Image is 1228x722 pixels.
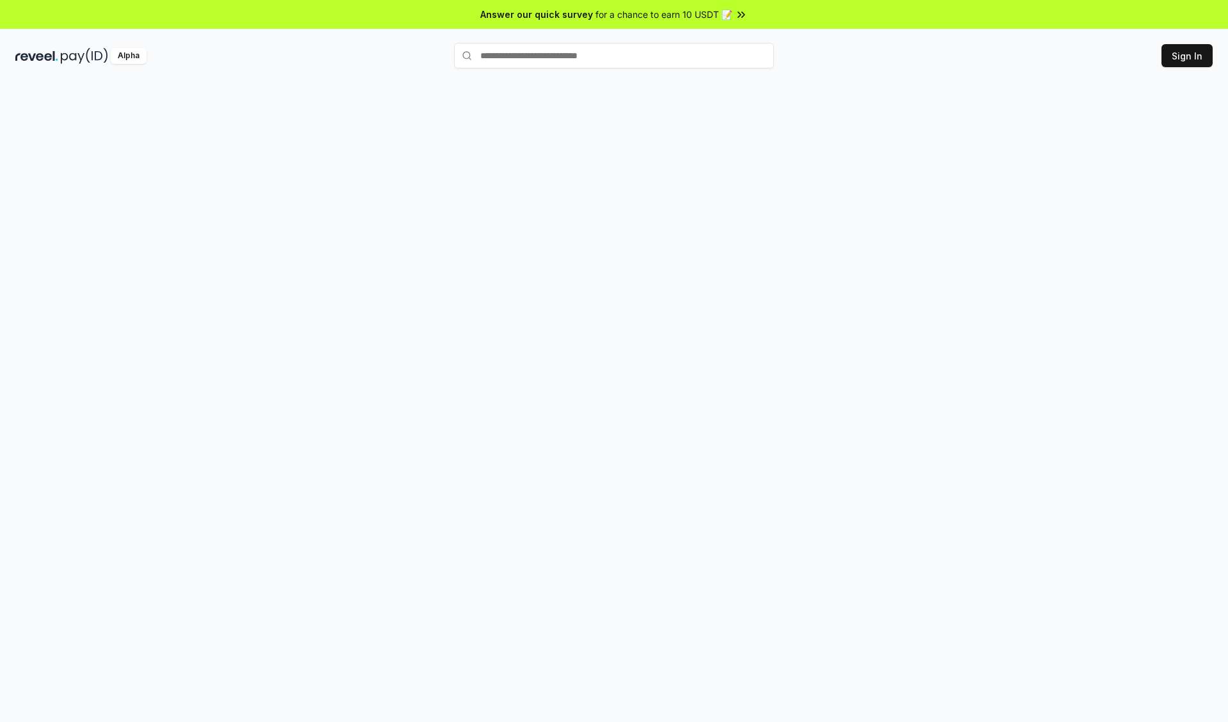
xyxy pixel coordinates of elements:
span: for a chance to earn 10 USDT 📝 [595,8,732,21]
img: reveel_dark [15,48,58,64]
span: Answer our quick survey [480,8,593,21]
button: Sign In [1161,44,1213,67]
div: Alpha [111,48,146,64]
img: pay_id [61,48,108,64]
